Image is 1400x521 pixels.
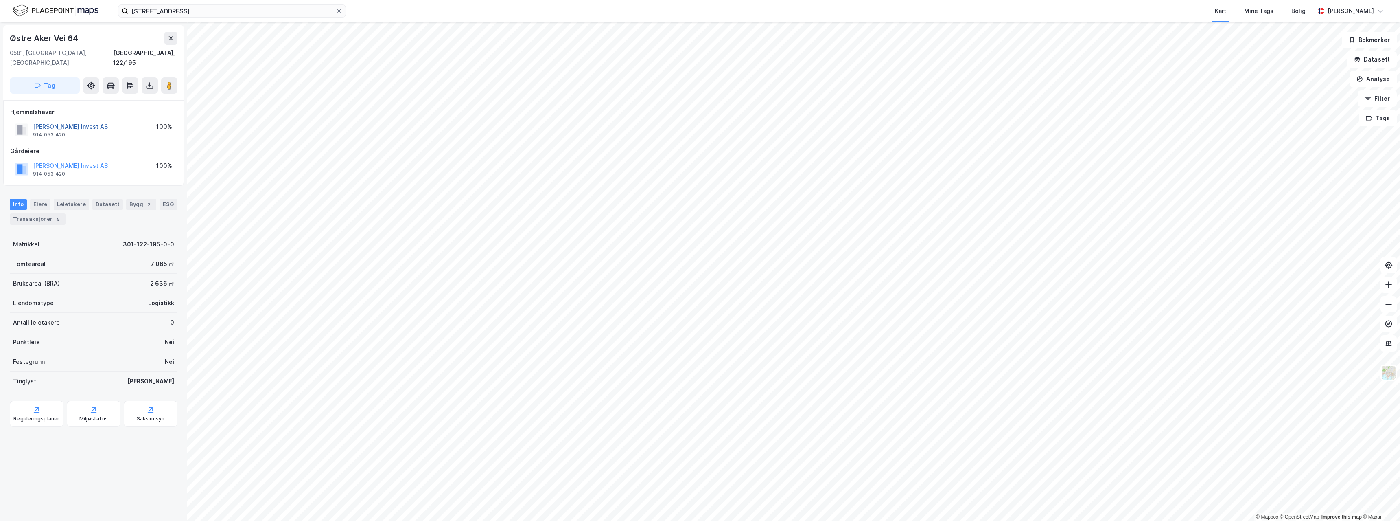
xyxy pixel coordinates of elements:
div: Info [10,199,27,210]
a: OpenStreetMap [1280,514,1319,520]
div: [PERSON_NAME] [127,376,174,386]
button: Tags [1359,110,1397,126]
div: Datasett [92,199,123,210]
div: Bolig [1291,6,1306,16]
div: Kart [1215,6,1226,16]
div: Matrikkel [13,240,39,249]
div: ESG [160,199,177,210]
a: Mapbox [1256,514,1278,520]
input: Søk på adresse, matrikkel, gårdeiere, leietakere eller personer [128,5,336,17]
div: Leietakere [54,199,89,210]
img: Z [1381,365,1396,380]
div: 914 053 420 [33,132,65,138]
div: 0581, [GEOGRAPHIC_DATA], [GEOGRAPHIC_DATA] [10,48,113,68]
div: 2 636 ㎡ [150,279,174,288]
div: Tinglyst [13,376,36,386]
div: Antall leietakere [13,318,60,328]
div: [PERSON_NAME] [1328,6,1374,16]
div: Hjemmelshaver [10,107,177,117]
div: Reguleringsplaner [13,415,59,422]
div: 914 053 420 [33,171,65,177]
button: Tag [10,77,80,94]
div: Saksinnsyn [137,415,165,422]
div: Kontrollprogram for chat [1359,482,1400,521]
img: logo.f888ab2527a4732fd821a326f86c7f29.svg [13,4,98,18]
div: Tomteareal [13,259,46,269]
div: Logistikk [148,298,174,308]
div: Mine Tags [1244,6,1273,16]
button: Analyse [1350,71,1397,87]
div: Gårdeiere [10,146,177,156]
div: 301-122-195-0-0 [123,240,174,249]
div: Eiendomstype [13,298,54,308]
div: 2 [145,200,153,209]
button: Filter [1358,90,1397,107]
button: Datasett [1347,51,1397,68]
a: Improve this map [1321,514,1362,520]
iframe: Chat Widget [1359,482,1400,521]
div: Østre Aker Vei 64 [10,32,80,45]
div: Festegrunn [13,357,45,367]
div: 100% [156,161,172,171]
div: [GEOGRAPHIC_DATA], 122/195 [113,48,177,68]
div: Miljøstatus [79,415,108,422]
div: 0 [170,318,174,328]
div: Transaksjoner [10,213,66,225]
div: Eiere [30,199,50,210]
div: Bygg [126,199,156,210]
div: Bruksareal (BRA) [13,279,60,288]
div: 100% [156,122,172,132]
div: Nei [165,337,174,347]
div: 5 [54,215,62,223]
div: 7 065 ㎡ [151,259,174,269]
div: Nei [165,357,174,367]
div: Punktleie [13,337,40,347]
button: Bokmerker [1342,32,1397,48]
